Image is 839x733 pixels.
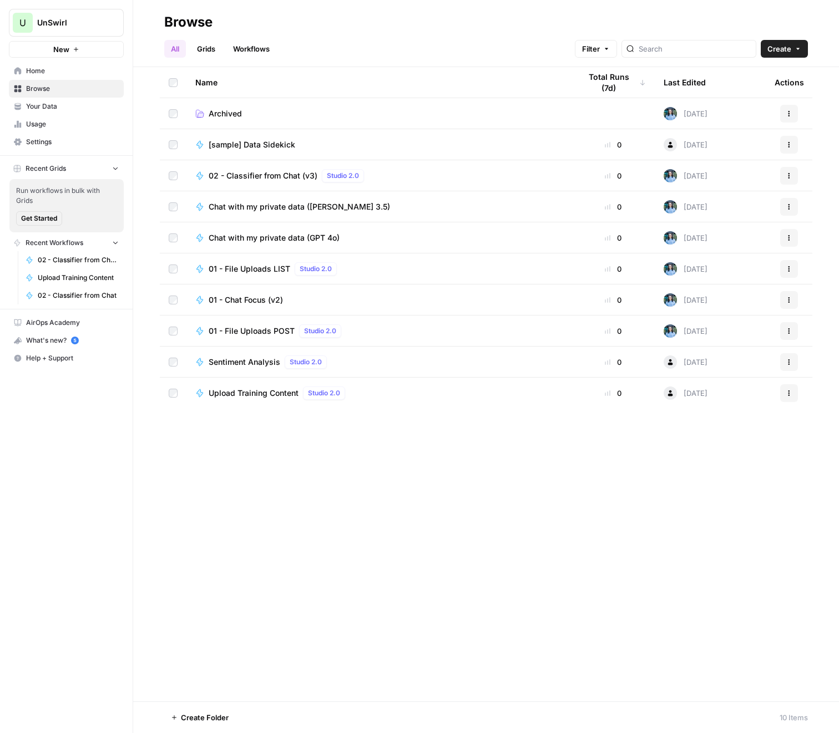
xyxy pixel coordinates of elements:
[37,17,104,28] span: UnSwirl
[195,324,563,338] a: 01 - File Uploads POSTStudio 2.0
[226,40,276,58] a: Workflows
[664,324,677,338] img: 4cjovsdt7jh7og8qs2b3rje2pqfw
[9,314,124,332] a: AirOps Academy
[16,186,117,206] span: Run workflows in bulk with Grids
[664,355,707,369] div: [DATE]
[195,294,563,306] a: 01 - Chat Focus (v2)
[664,293,677,307] img: 4cjovsdt7jh7og8qs2b3rje2pqfw
[190,40,222,58] a: Grids
[664,293,707,307] div: [DATE]
[664,262,707,276] div: [DATE]
[9,235,124,251] button: Recent Workflows
[9,160,124,177] button: Recent Grids
[327,171,359,181] span: Studio 2.0
[580,67,646,98] div: Total Runs (7d)
[761,40,808,58] button: Create
[164,40,186,58] a: All
[195,139,563,150] a: [sample] Data Sidekick
[26,137,119,147] span: Settings
[304,326,336,336] span: Studio 2.0
[209,263,290,274] span: 01 - File Uploads LIST
[9,332,123,349] div: What's new?
[16,211,62,226] button: Get Started
[195,201,563,212] a: Chat with my private data ([PERSON_NAME] 3.5)
[580,170,646,181] div: 0
[664,324,707,338] div: [DATE]
[9,349,124,367] button: Help + Support
[775,67,804,98] div: Actions
[575,40,617,58] button: Filter
[209,325,295,337] span: 01 - File Uploads POST
[195,355,563,369] a: Sentiment AnalysisStudio 2.0
[21,213,57,223] span: Get Started
[209,170,317,181] span: 02 - Classifier from Chat (v3)
[21,251,124,269] a: 02 - Classifier from Chat (v3)
[209,139,295,150] span: [sample] Data Sidekick
[664,231,677,245] img: 4cjovsdt7jh7og8qs2b3rje2pqfw
[9,98,124,115] a: Your Data
[9,115,124,133] a: Usage
[195,262,563,276] a: 01 - File Uploads LISTStudio 2.0
[26,84,119,94] span: Browse
[664,169,707,182] div: [DATE]
[195,169,563,182] a: 02 - Classifier from Chat (v3)Studio 2.0
[209,388,299,399] span: Upload Training Content
[209,294,283,306] span: 01 - Chat Focus (v2)
[300,264,332,274] span: Studio 2.0
[164,709,235,726] button: Create Folder
[21,269,124,287] a: Upload Training Content
[9,133,124,151] a: Settings
[580,325,646,337] div: 0
[209,357,280,368] span: Sentiment Analysis
[308,388,340,398] span: Studio 2.0
[195,108,563,119] a: Archived
[26,66,119,76] span: Home
[664,107,707,120] div: [DATE]
[164,13,213,31] div: Browse
[209,108,242,119] span: Archived
[664,200,677,213] img: 4cjovsdt7jh7og8qs2b3rje2pqfw
[19,16,26,29] span: U
[664,200,707,213] div: [DATE]
[71,337,79,344] a: 5
[664,138,707,151] div: [DATE]
[580,294,646,306] div: 0
[767,43,791,54] span: Create
[580,201,646,212] div: 0
[9,332,124,349] button: What's new? 5
[26,101,119,111] span: Your Data
[9,9,124,37] button: Workspace: UnSwirl
[664,231,707,245] div: [DATE]
[582,43,600,54] span: Filter
[26,119,119,129] span: Usage
[664,386,707,400] div: [DATE]
[38,291,119,301] span: 02 - Classifier from Chat
[195,67,563,98] div: Name
[181,712,229,723] span: Create Folder
[780,712,808,723] div: 10 Items
[580,232,646,243] div: 0
[53,44,69,55] span: New
[26,164,66,174] span: Recent Grids
[664,262,677,276] img: 4cjovsdt7jh7og8qs2b3rje2pqfw
[73,338,76,343] text: 5
[209,232,340,243] span: Chat with my private data (GPT 4o)
[38,255,119,265] span: 02 - Classifier from Chat (v3)
[9,80,124,98] a: Browse
[21,287,124,304] a: 02 - Classifier from Chat
[580,139,646,150] div: 0
[26,318,119,328] span: AirOps Academy
[580,263,646,274] div: 0
[580,388,646,399] div: 0
[195,232,563,243] a: Chat with my private data (GPT 4o)
[195,386,563,400] a: Upload Training ContentStudio 2.0
[580,357,646,368] div: 0
[9,62,124,80] a: Home
[664,169,677,182] img: 4cjovsdt7jh7og8qs2b3rje2pqfw
[290,357,322,367] span: Studio 2.0
[664,107,677,120] img: 4cjovsdt7jh7og8qs2b3rje2pqfw
[664,67,706,98] div: Last Edited
[26,353,119,363] span: Help + Support
[9,41,124,58] button: New
[639,43,751,54] input: Search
